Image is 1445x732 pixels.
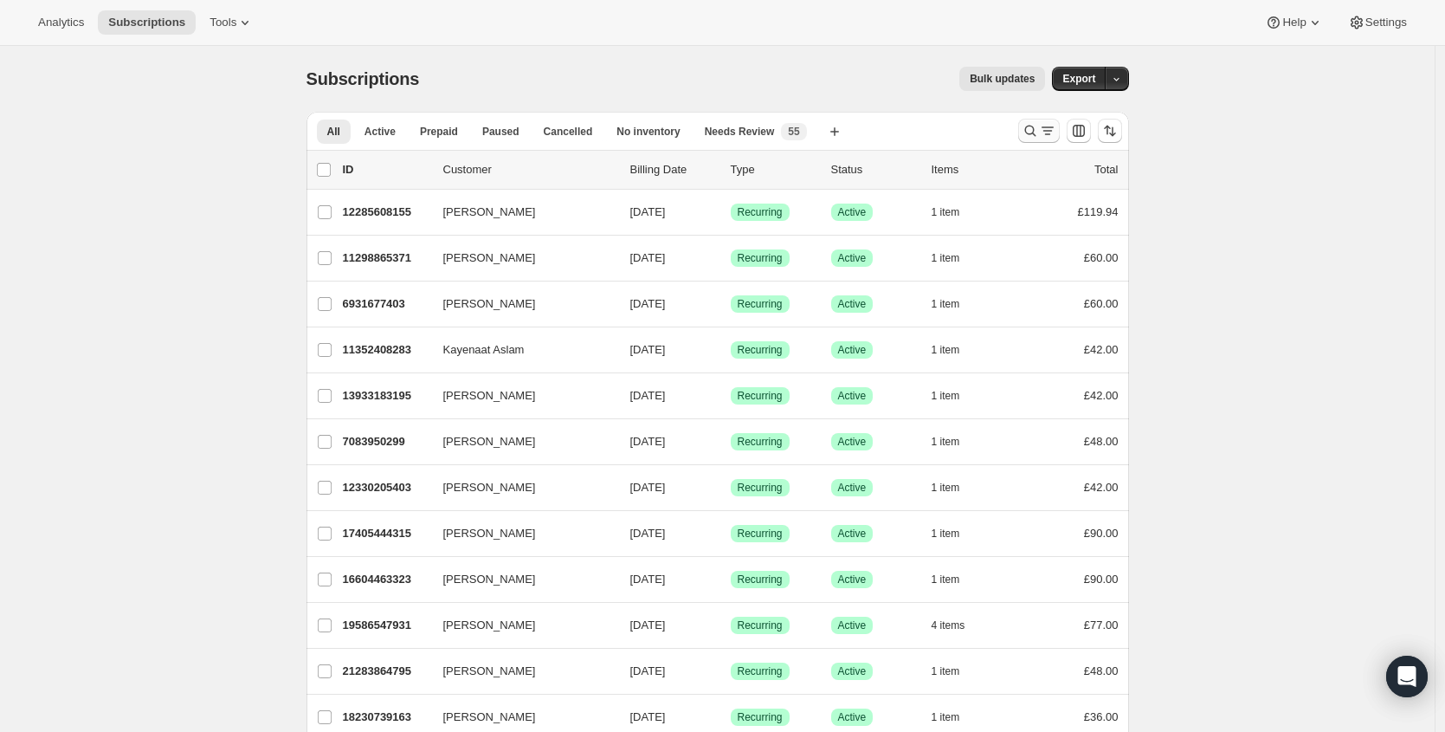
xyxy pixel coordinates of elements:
[343,479,429,496] p: 12330205403
[630,619,666,632] span: [DATE]
[343,430,1119,454] div: 7083950299[PERSON_NAME][DATE]SuccessRecurringSuccessActive1 item£48.00
[630,297,666,310] span: [DATE]
[443,571,536,588] span: [PERSON_NAME]
[838,527,867,541] span: Active
[28,10,94,35] button: Analytics
[630,435,666,448] span: [DATE]
[738,205,783,219] span: Recurring
[932,705,979,729] button: 1 item
[433,520,606,547] button: [PERSON_NAME]
[1094,161,1118,178] p: Total
[831,161,918,178] p: Status
[932,613,984,638] button: 4 items
[1084,343,1119,356] span: £42.00
[838,710,867,724] span: Active
[970,72,1035,86] span: Bulk updates
[443,295,536,313] span: [PERSON_NAME]
[343,204,429,221] p: 12285608155
[630,664,666,677] span: [DATE]
[343,200,1119,224] div: 12285608155[PERSON_NAME][DATE]SuccessRecurringSuccessActive1 item£119.94
[838,619,867,632] span: Active
[932,251,960,265] span: 1 item
[1084,481,1119,494] span: £42.00
[343,387,429,405] p: 13933183195
[1365,16,1407,29] span: Settings
[443,663,536,680] span: [PERSON_NAME]
[838,343,867,357] span: Active
[1084,619,1119,632] span: £77.00
[932,567,979,592] button: 1 item
[343,521,1119,546] div: 17405444315[PERSON_NAME][DATE]SuccessRecurringSuccessActive1 item£90.00
[443,161,616,178] p: Customer
[932,297,960,311] span: 1 item
[838,435,867,449] span: Active
[932,481,960,495] span: 1 item
[738,251,783,265] span: Recurring
[433,244,606,272] button: [PERSON_NAME]
[616,125,680,139] span: No inventory
[343,292,1119,316] div: 6931677403[PERSON_NAME][DATE]SuccessRecurringSuccessActive1 item£60.00
[738,343,783,357] span: Recurring
[932,389,960,403] span: 1 item
[932,659,979,683] button: 1 item
[738,435,783,449] span: Recurring
[932,338,979,362] button: 1 item
[630,389,666,402] span: [DATE]
[932,435,960,449] span: 1 item
[343,246,1119,270] div: 11298865371[PERSON_NAME][DATE]SuccessRecurringSuccessActive1 item£60.00
[433,703,606,731] button: [PERSON_NAME]
[630,481,666,494] span: [DATE]
[343,341,429,359] p: 11352408283
[199,10,264,35] button: Tools
[1386,656,1428,697] div: Open Intercom Messenger
[343,709,429,726] p: 18230739163
[343,663,429,680] p: 21283864795
[959,67,1045,91] button: Bulk updates
[433,658,606,685] button: [PERSON_NAME]
[932,664,960,678] span: 1 item
[420,125,458,139] span: Prepaid
[306,69,420,88] span: Subscriptions
[343,476,1119,500] div: 12330205403[PERSON_NAME][DATE]SuccessRecurringSuccessActive1 item£42.00
[343,161,1119,178] div: IDCustomerBilling DateTypeStatusItemsTotal
[443,433,536,450] span: [PERSON_NAME]
[738,573,783,586] span: Recurring
[433,566,606,593] button: [PERSON_NAME]
[932,619,965,632] span: 4 items
[1084,664,1119,677] span: £48.00
[433,474,606,502] button: [PERSON_NAME]
[838,481,867,495] span: Active
[932,573,960,586] span: 1 item
[738,481,783,495] span: Recurring
[1255,10,1333,35] button: Help
[838,664,867,678] span: Active
[1282,16,1306,29] span: Help
[364,125,396,139] span: Active
[932,292,979,316] button: 1 item
[1084,573,1119,586] span: £90.00
[343,705,1119,729] div: 18230739163[PERSON_NAME][DATE]SuccessRecurringSuccessActive1 item£36.00
[1018,119,1060,143] button: Search and filter results
[932,246,979,270] button: 1 item
[343,249,429,267] p: 11298865371
[788,125,799,139] span: 55
[705,125,775,139] span: Needs Review
[343,571,429,588] p: 16604463323
[630,573,666,586] span: [DATE]
[821,120,848,144] button: Create new view
[544,125,593,139] span: Cancelled
[1052,67,1106,91] button: Export
[1084,389,1119,402] span: £42.00
[343,295,429,313] p: 6931677403
[838,205,867,219] span: Active
[738,389,783,403] span: Recurring
[1338,10,1417,35] button: Settings
[932,343,960,357] span: 1 item
[38,16,84,29] span: Analytics
[1084,297,1119,310] span: £60.00
[98,10,196,35] button: Subscriptions
[443,249,536,267] span: [PERSON_NAME]
[838,573,867,586] span: Active
[932,521,979,546] button: 1 item
[443,479,536,496] span: [PERSON_NAME]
